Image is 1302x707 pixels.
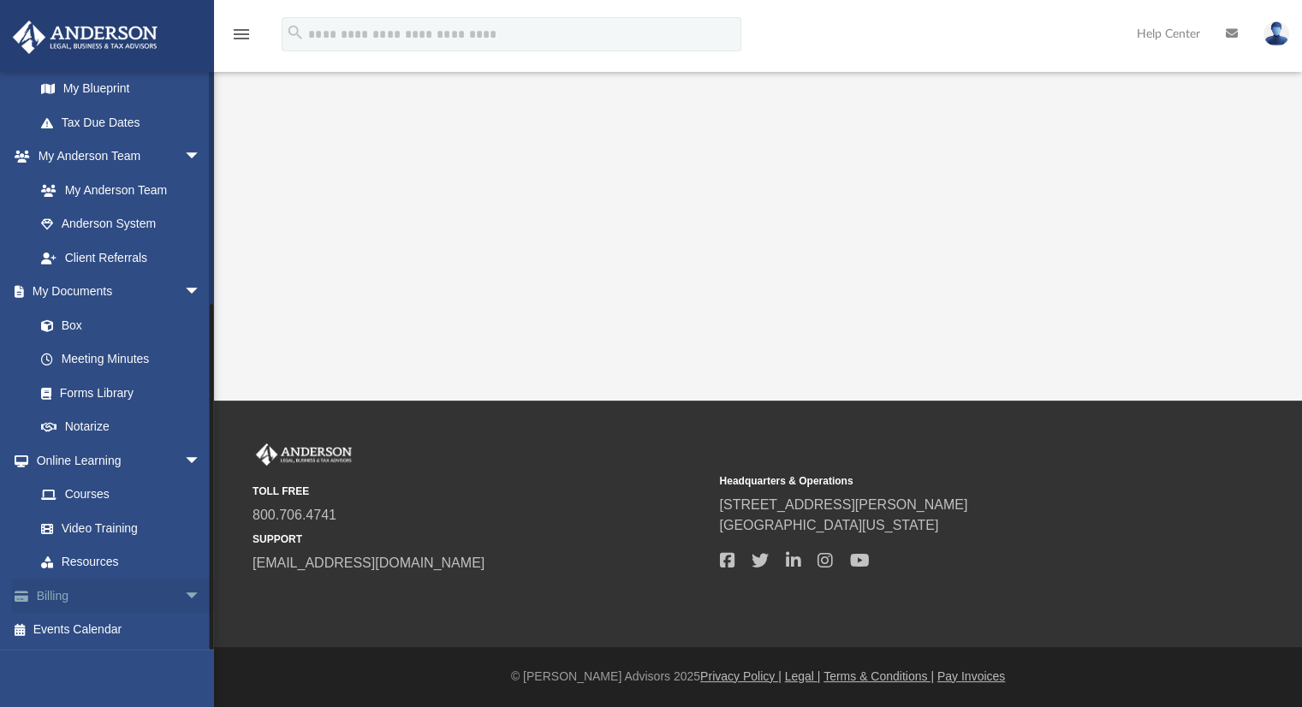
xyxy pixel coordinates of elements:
[700,669,782,683] a: Privacy Policy |
[24,207,218,241] a: Anderson System
[253,508,336,522] a: 800.706.4741
[12,140,218,174] a: My Anderson Teamarrow_drop_down
[12,579,227,613] a: Billingarrow_drop_down
[823,669,934,683] a: Terms & Conditions |
[184,140,218,175] span: arrow_drop_down
[253,532,707,547] small: SUPPORT
[12,443,218,478] a: Online Learningarrow_drop_down
[184,443,218,478] span: arrow_drop_down
[24,511,210,545] a: Video Training
[231,24,252,45] i: menu
[24,545,218,579] a: Resources
[719,473,1174,489] small: Headquarters & Operations
[253,555,485,570] a: [EMAIL_ADDRESS][DOMAIN_NAME]
[785,669,821,683] a: Legal |
[253,443,355,466] img: Anderson Advisors Platinum Portal
[24,308,210,342] a: Box
[1263,21,1289,46] img: User Pic
[12,275,218,309] a: My Documentsarrow_drop_down
[253,484,707,499] small: TOLL FREE
[24,105,227,140] a: Tax Due Dates
[286,23,305,42] i: search
[24,241,218,275] a: Client Referrals
[719,497,967,512] a: [STREET_ADDRESS][PERSON_NAME]
[184,275,218,310] span: arrow_drop_down
[24,342,218,377] a: Meeting Minutes
[719,518,938,532] a: [GEOGRAPHIC_DATA][US_STATE]
[24,410,218,444] a: Notarize
[184,579,218,614] span: arrow_drop_down
[937,669,1005,683] a: Pay Invoices
[24,478,218,512] a: Courses
[12,613,227,647] a: Events Calendar
[24,173,210,207] a: My Anderson Team
[8,21,163,54] img: Anderson Advisors Platinum Portal
[24,376,210,410] a: Forms Library
[231,33,252,45] a: menu
[24,72,218,106] a: My Blueprint
[214,668,1302,686] div: © [PERSON_NAME] Advisors 2025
